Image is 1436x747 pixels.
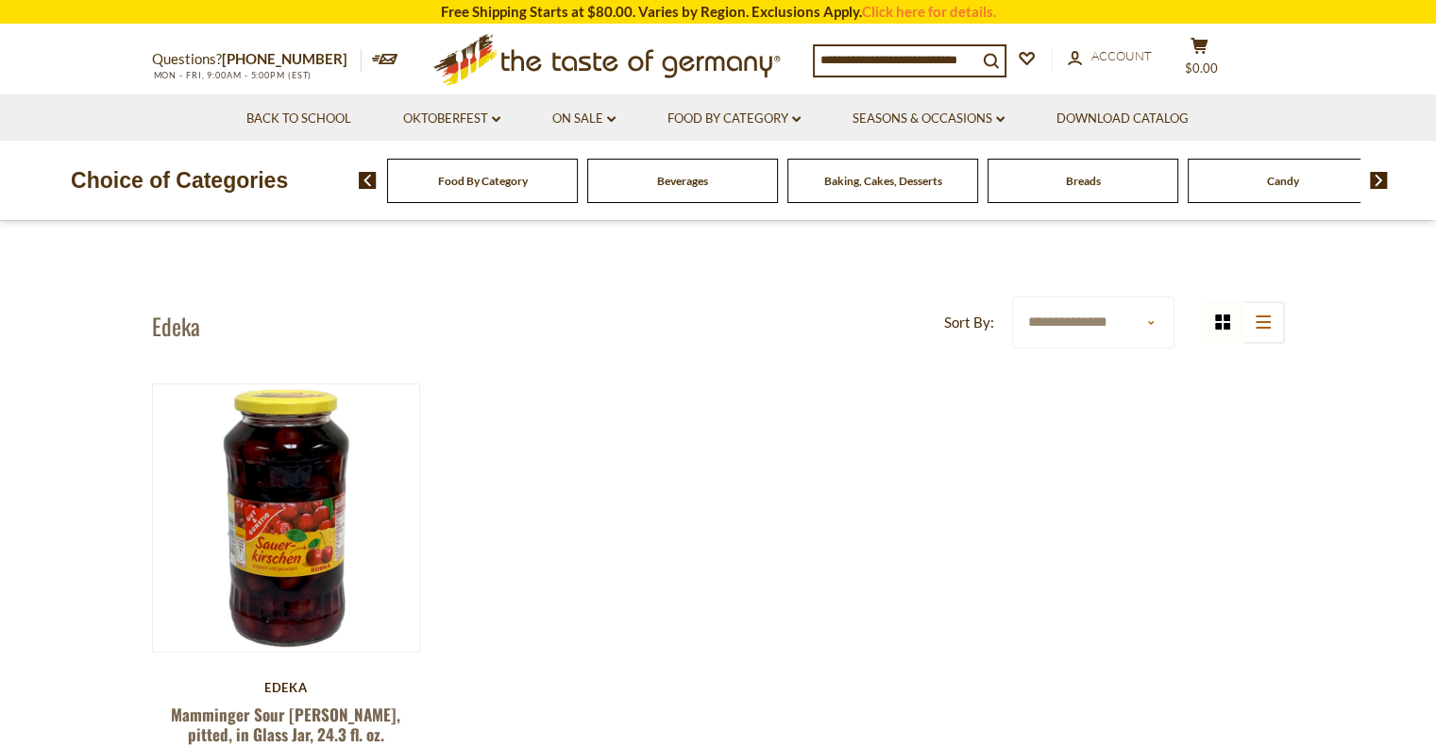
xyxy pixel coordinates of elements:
[246,109,351,129] a: Back to School
[853,109,1005,129] a: Seasons & Occasions
[824,174,942,188] a: Baking, Cakes, Desserts
[552,109,616,129] a: On Sale
[1267,174,1299,188] a: Candy
[862,3,996,20] a: Click here for details.
[438,174,528,188] a: Food By Category
[222,50,347,67] a: [PHONE_NUMBER]
[152,47,362,72] p: Questions?
[152,312,200,340] h1: Edeka
[359,172,377,189] img: previous arrow
[1091,48,1152,63] span: Account
[667,109,801,129] a: Food By Category
[1185,60,1218,76] span: $0.00
[171,703,400,746] a: Mamminger Sour [PERSON_NAME], pitted, in Glass Jar, 24.3 fl. oz.
[1066,174,1101,188] a: Breads
[152,70,313,80] span: MON - FRI, 9:00AM - 5:00PM (EST)
[1068,46,1152,67] a: Account
[1172,37,1228,84] button: $0.00
[1056,109,1189,129] a: Download Catalog
[657,174,708,188] a: Beverages
[944,311,994,334] label: Sort By:
[152,680,421,695] div: Edeka
[1370,172,1388,189] img: next arrow
[153,384,420,652] img: Mamminger
[403,109,500,129] a: Oktoberfest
